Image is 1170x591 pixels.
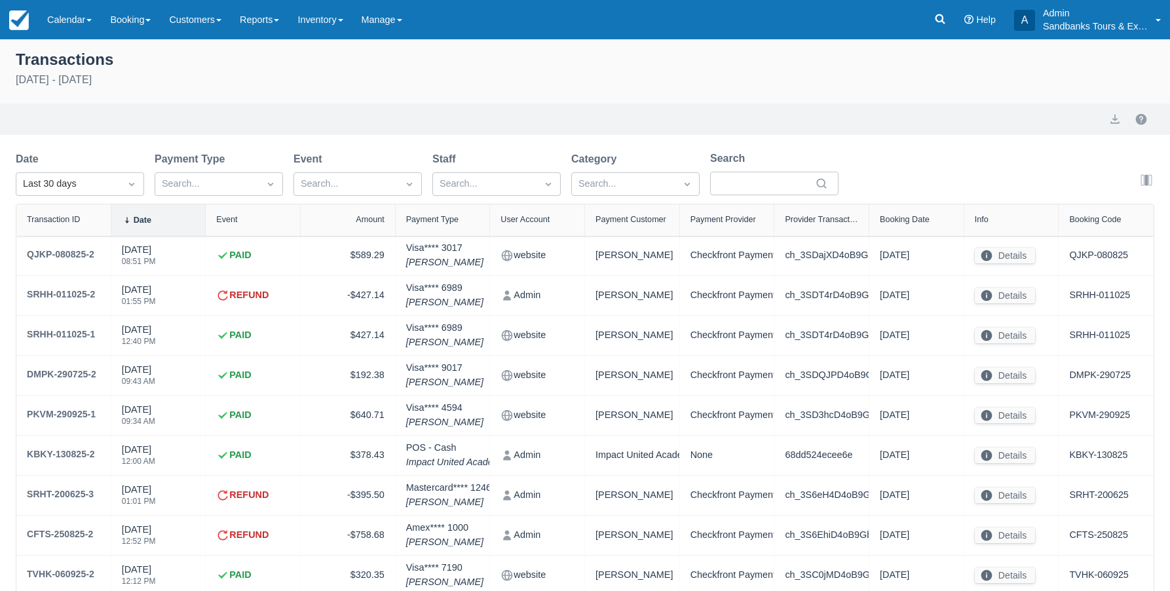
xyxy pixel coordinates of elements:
div: Checkfront Payments [690,326,764,345]
div: -$758.68 [311,526,385,544]
button: Details [975,448,1035,463]
div: [PERSON_NAME] [595,566,669,584]
div: Payment Type [406,215,459,224]
div: Admin [500,526,574,544]
div: [DATE] [122,443,155,473]
p: Sandbanks Tours & Experiences [1043,20,1148,33]
em: [PERSON_NAME] [406,535,483,550]
a: SRHH-011025-2 [27,286,95,305]
a: PKVM-290925-1 [27,406,96,425]
div: Payment Provider [690,215,756,224]
div: [DATE] [880,566,953,584]
div: Checkfront Payments [690,406,764,425]
button: Details [975,527,1035,543]
a: TVHK-060925 [1069,568,1128,582]
div: $427.14 [311,326,385,345]
em: [PERSON_NAME] [406,375,483,390]
div: Mastercard **** 1246 [406,481,491,509]
div: 68dd524ecee6e [785,446,858,465]
div: Admin [500,446,574,465]
a: DMPK-290725-2 [27,366,96,385]
em: [PERSON_NAME] [406,415,483,430]
label: Category [571,151,622,167]
strong: PAID [229,328,251,343]
div: Checkfront Payments [690,286,764,305]
button: export [1107,111,1123,127]
div: CFTS-250825-2 [27,526,93,542]
div: [DATE] [880,366,953,385]
div: A [1014,10,1035,31]
div: ch_3SDQJPD4oB9Gbrmp1D4XFsql [785,366,858,385]
button: Details [975,567,1035,583]
div: ch_3SDajXD4oB9Gbrmp2sDdZayQ [785,246,858,265]
div: Event [216,215,237,224]
label: Staff [432,151,461,167]
a: SRHT-200625-3 [27,486,94,505]
div: Info [975,215,989,224]
i: Help [964,15,973,24]
strong: REFUND [229,528,269,543]
div: [PERSON_NAME] [595,526,669,544]
div: Payment Customer [595,215,666,224]
button: Details [975,328,1035,343]
div: [DATE] [880,286,953,305]
a: SRHH-011025-1 [27,326,95,345]
div: 09:34 AM [122,417,155,425]
span: Help [976,14,996,25]
a: SRHH-011025 [1069,288,1130,303]
div: Booking Code [1069,215,1121,224]
div: QJKP-080825-2 [27,246,94,262]
div: [PERSON_NAME] [595,366,669,385]
strong: PAID [229,408,251,423]
div: SRHH-011025-2 [27,286,95,302]
button: Details [975,288,1035,303]
strong: PAID [229,568,251,582]
div: Impact United Academy [595,446,669,465]
label: Payment Type [155,151,230,167]
div: DMPK-290725-2 [27,366,96,382]
div: 12:40 PM [122,337,156,345]
div: ch_3SDT4rD4oB9Gbrmp1ZFGWq7X [785,326,858,345]
div: Admin [500,486,574,505]
div: $589.29 [311,246,385,265]
a: CFTS-250825 [1069,528,1128,543]
div: Amount [356,215,384,224]
div: website [500,406,574,425]
div: [PERSON_NAME] [595,406,669,425]
div: Checkfront Payments [690,486,764,505]
div: Date [134,216,151,225]
div: User Account [500,215,550,224]
div: [DATE] [880,326,953,345]
div: POS - Cash [406,441,506,469]
div: website [500,366,574,385]
a: CFTS-250825-2 [27,526,93,544]
em: [PERSON_NAME] [406,335,483,350]
div: [PERSON_NAME] [595,286,669,305]
div: 01:55 PM [122,297,156,305]
div: Transactions [16,47,1154,69]
div: TVHK-060925-2 [27,566,94,582]
em: [PERSON_NAME] [406,256,483,270]
em: Impact United Academy [406,455,506,470]
strong: PAID [229,448,251,463]
a: QJKP-080825-2 [27,246,94,265]
div: $378.43 [311,446,385,465]
div: 08:51 PM [122,257,156,265]
div: [DATE] [880,526,953,544]
a: DMPK-290725 [1069,368,1131,383]
label: Event [293,151,328,167]
div: [DATE] [122,483,156,513]
div: PKVM-290925-1 [27,406,96,422]
strong: PAID [229,248,251,263]
div: ch_3SD3hcD4oB9Gbrmp2erf6ObY [785,406,858,425]
div: [DATE] [880,446,953,465]
a: TVHK-060925-2 [27,566,94,584]
button: Details [975,248,1035,263]
div: Checkfront Payments [690,526,764,544]
div: [DATE] [122,403,155,433]
div: ch_3SC0jMD4oB9Gbrmp1aVAgiPC [785,566,858,584]
span: Dropdown icon [403,178,416,191]
strong: REFUND [229,288,269,303]
em: [PERSON_NAME] [406,495,491,510]
div: SRHH-011025-1 [27,326,95,342]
